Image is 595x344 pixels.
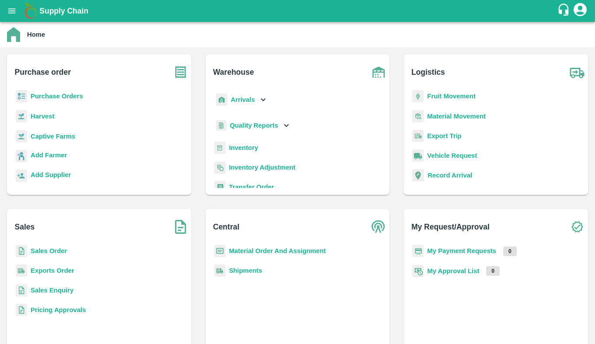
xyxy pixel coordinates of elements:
img: material [412,110,424,123]
img: whArrival [216,94,227,106]
div: Arrivals [214,90,268,110]
a: Captive Farms [31,133,75,140]
img: check [566,216,588,238]
b: Logistics [411,66,445,78]
img: sales [16,245,27,257]
img: supplier [16,170,27,182]
img: truck [566,61,588,83]
a: Purchase Orders [31,93,83,100]
button: open drawer [2,1,22,21]
a: My Approval List [427,268,479,275]
img: shipments [16,264,27,277]
img: logo [22,2,39,20]
img: harvest [16,110,27,123]
b: Sales [15,221,35,233]
p: 0 [503,247,517,256]
a: Material Order And Assignment [229,247,326,254]
a: Fruit Movement [427,93,476,100]
a: Add Supplier [31,170,71,182]
b: Supply Chain [39,7,88,15]
a: Sales Enquiry [31,287,73,294]
b: Add Farmer [31,152,67,159]
img: farmer [16,150,27,163]
p: 0 [486,266,500,276]
img: payment [412,245,424,257]
img: whInventory [214,142,226,154]
img: sales [16,284,27,297]
a: Material Movement [427,113,486,120]
img: central [368,216,390,238]
b: My Request/Approval [411,221,490,233]
img: home [7,27,20,42]
b: Purchase order [15,66,71,78]
img: soSales [170,216,191,238]
a: Export Trip [427,132,461,139]
a: Add Farmer [31,150,67,162]
b: Add Supplier [31,171,71,178]
img: fruit [412,90,424,103]
img: reciept [16,90,27,103]
img: vehicle [412,149,424,162]
b: Quality Reports [230,122,278,129]
a: Shipments [229,267,262,274]
a: Transfer Order [229,184,274,191]
a: Harvest [31,113,54,120]
b: Home [27,31,45,38]
img: inventory [214,161,226,174]
img: approval [412,264,424,278]
img: purchase [170,61,191,83]
a: Exports Order [31,267,74,274]
b: Warehouse [213,66,254,78]
div: customer-support [557,3,572,19]
img: qualityReport [216,120,226,131]
img: whTransfer [214,181,226,194]
img: delivery [412,130,424,142]
div: Quality Reports [214,117,292,135]
b: Arrivals [231,96,255,103]
a: Vehicle Request [427,152,477,159]
img: centralMaterial [214,245,226,257]
a: My Payment Requests [427,247,496,254]
img: shipments [214,264,226,277]
a: Record Arrival [428,172,472,179]
img: recordArrival [412,169,424,181]
b: Central [213,221,239,233]
a: Supply Chain [39,5,557,17]
a: Inventory Adjustment [229,164,296,171]
img: warehouse [368,61,390,83]
a: Sales Order [31,247,67,254]
a: Pricing Approvals [31,306,86,313]
img: sales [16,304,27,316]
a: Inventory [229,144,258,151]
img: harvest [16,130,27,143]
div: account of current user [572,2,588,20]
